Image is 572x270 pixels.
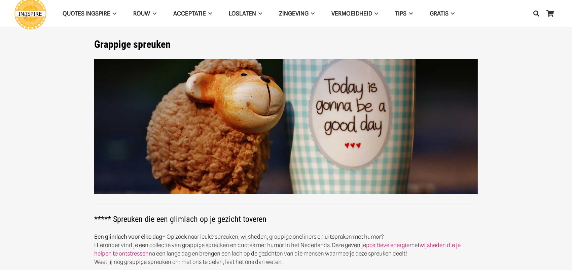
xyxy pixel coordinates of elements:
[256,5,262,22] span: Loslaten Menu
[395,10,406,17] span: TIPS
[421,5,463,22] a: GRATISGRATIS Menu
[206,5,212,22] span: Acceptatie Menu
[449,5,455,22] span: GRATIS Menu
[94,38,478,50] h1: Grappige spreuken
[94,233,478,266] p: – Op zoek naar leuke spreuken, wijsheden, grappige oneliners en uitspraken met humor? Hieronder v...
[430,10,449,17] span: GRATIS
[372,5,378,22] span: VERMOEIDHEID Menu
[54,5,125,22] a: QUOTES INGSPIREQUOTES INGSPIRE Menu
[94,59,478,194] img: Leuke korte spreuken en grappige oneliners gezegden leuke spreuken voor op facebook - grappige qu...
[406,5,413,22] span: TIPS Menu
[229,10,256,17] span: Loslaten
[150,5,156,22] span: ROUW Menu
[125,5,165,22] a: ROUWROUW Menu
[530,5,543,22] a: Zoeken
[94,206,478,224] h2: ***** Spreuken die een glimlach op je gezicht toveren
[133,10,150,17] span: ROUW
[279,10,309,17] span: Zingeving
[387,5,421,22] a: TIPSTIPS Menu
[271,5,323,22] a: ZingevingZingeving Menu
[220,5,271,22] a: LoslatenLoslaten Menu
[323,5,387,22] a: VERMOEIDHEIDVERMOEIDHEID Menu
[165,5,220,22] a: AcceptatieAcceptatie Menu
[94,233,162,240] strong: Een glimlach voor elke dag
[366,242,409,248] a: positieve energie
[309,5,315,22] span: Zingeving Menu
[63,10,110,17] span: QUOTES INGSPIRE
[331,10,372,17] span: VERMOEIDHEID
[110,5,116,22] span: QUOTES INGSPIRE Menu
[173,10,206,17] span: Acceptatie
